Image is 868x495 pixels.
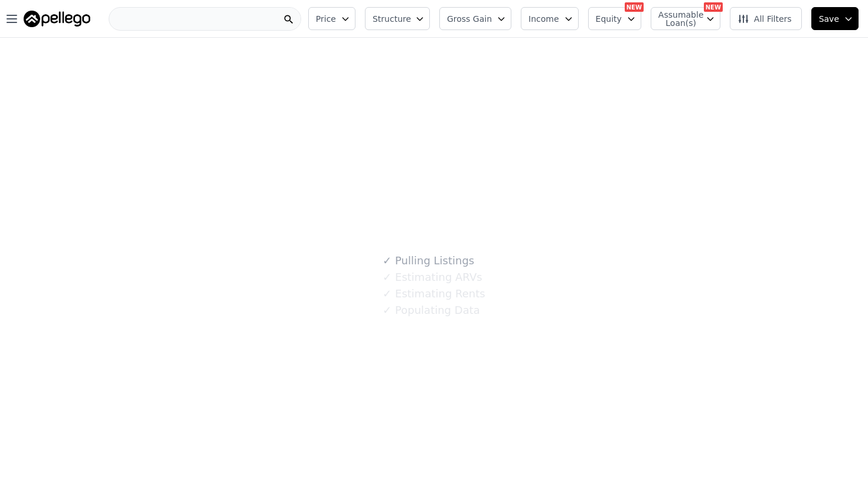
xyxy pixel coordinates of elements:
[308,7,355,30] button: Price
[24,11,90,27] img: Pellego
[383,304,391,316] span: ✓
[528,13,559,25] span: Income
[383,255,391,267] span: ✓
[811,7,859,30] button: Save
[383,269,482,286] div: Estimating ARVs
[383,271,391,283] span: ✓
[373,13,410,25] span: Structure
[730,7,802,30] button: All Filters
[447,13,492,25] span: Gross Gain
[439,7,511,30] button: Gross Gain
[383,286,485,302] div: Estimating Rents
[383,302,479,319] div: Populating Data
[738,13,792,25] span: All Filters
[819,13,839,25] span: Save
[651,7,720,30] button: Assumable Loan(s)
[365,7,430,30] button: Structure
[316,13,336,25] span: Price
[596,13,622,25] span: Equity
[383,288,391,300] span: ✓
[588,7,641,30] button: Equity
[521,7,579,30] button: Income
[625,2,644,12] div: NEW
[658,11,696,27] span: Assumable Loan(s)
[704,2,723,12] div: NEW
[383,253,474,269] div: Pulling Listings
